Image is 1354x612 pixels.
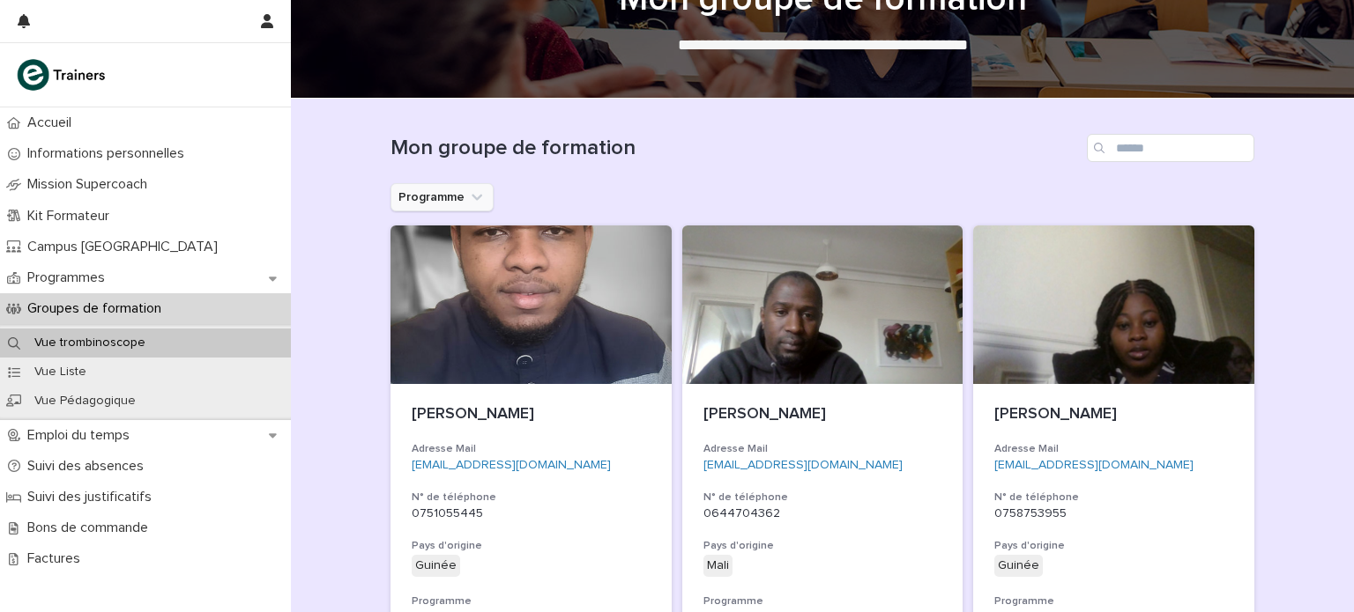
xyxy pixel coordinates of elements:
[412,442,651,456] h3: Adresse Mail
[20,335,160,350] p: Vue trombinoscope
[994,459,1194,471] a: [EMAIL_ADDRESS][DOMAIN_NAME]
[703,594,942,608] h3: Programme
[20,239,232,255] p: Campus [GEOGRAPHIC_DATA]
[20,394,150,409] p: Vue Pédagogique
[20,208,123,225] p: Kit Formateur
[20,145,198,162] p: Informations personnelles
[703,506,942,521] p: 0644704362
[412,459,611,471] a: [EMAIL_ADDRESS][DOMAIN_NAME]
[20,427,144,444] p: Emploi du temps
[994,594,1233,608] h3: Programme
[703,459,903,471] a: [EMAIL_ADDRESS][DOMAIN_NAME]
[412,594,651,608] h3: Programme
[994,539,1233,553] h3: Pays d'origine
[20,489,166,505] p: Suivi des justificatifs
[703,442,942,456] h3: Adresse Mail
[994,506,1233,521] p: 0758753955
[1087,134,1254,162] input: Search
[703,555,733,577] div: Mali
[20,520,162,536] p: Bons de commande
[994,555,1043,577] div: Guinée
[703,405,942,424] p: [PERSON_NAME]
[703,539,942,553] h3: Pays d'origine
[994,442,1233,456] h3: Adresse Mail
[20,550,94,567] p: Factures
[994,405,1233,424] p: [PERSON_NAME]
[20,458,158,475] p: Suivi des absences
[20,176,161,193] p: Mission Supercoach
[994,490,1233,505] h3: N° de téléphone
[412,539,651,553] h3: Pays d'origine
[20,269,119,286] p: Programmes
[412,555,460,577] div: Guinée
[20,365,100,380] p: Vue Liste
[391,183,494,211] button: Programme
[14,57,111,92] img: K0CqGN7SDeD6s4JG8KQk
[412,506,651,521] p: 0751055445
[20,114,86,131] p: Accueil
[703,490,942,505] h3: N° de téléphone
[391,136,1080,161] h1: Mon groupe de formation
[412,490,651,505] h3: N° de téléphone
[412,405,651,424] p: [PERSON_NAME]
[20,300,175,317] p: Groupes de formation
